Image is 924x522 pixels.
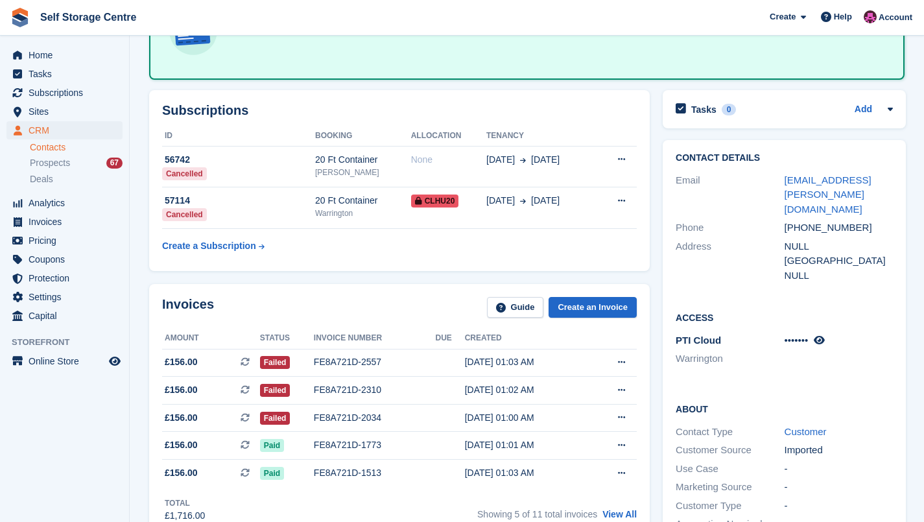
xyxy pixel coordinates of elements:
[6,288,123,306] a: menu
[785,254,894,268] div: [GEOGRAPHIC_DATA]
[314,383,436,397] div: FE8A721D-2310
[486,153,515,167] span: [DATE]
[6,84,123,102] a: menu
[785,174,871,215] a: [EMAIL_ADDRESS][PERSON_NAME][DOMAIN_NAME]
[162,328,260,349] th: Amount
[411,126,486,147] th: Allocation
[260,328,314,349] th: Status
[6,121,123,139] a: menu
[411,195,459,208] span: CLHU20
[676,335,721,346] span: PTI Cloud
[260,467,284,480] span: Paid
[676,480,785,495] div: Marketing Source
[785,499,894,514] div: -
[29,269,106,287] span: Protection
[486,194,515,208] span: [DATE]
[162,239,256,253] div: Create a Subscription
[676,153,893,163] h2: Contact Details
[864,10,877,23] img: Ben Scott
[162,153,315,167] div: 56742
[785,462,894,477] div: -
[162,297,214,318] h2: Invoices
[465,328,589,349] th: Created
[676,351,785,366] li: Warrington
[315,208,411,219] div: Warrington
[487,297,544,318] a: Guide
[12,336,129,349] span: Storefront
[6,102,123,121] a: menu
[6,269,123,287] a: menu
[165,438,198,452] span: £156.00
[477,509,597,519] span: Showing 5 of 11 total invoices
[411,153,486,167] div: None
[722,104,737,115] div: 0
[29,213,106,231] span: Invoices
[165,411,198,425] span: £156.00
[676,220,785,235] div: Phone
[30,141,123,154] a: Contacts
[314,328,436,349] th: Invoice number
[676,402,893,415] h2: About
[6,352,123,370] a: menu
[531,153,560,167] span: [DATE]
[785,443,894,458] div: Imported
[315,167,411,178] div: [PERSON_NAME]
[165,383,198,397] span: £156.00
[855,102,872,117] a: Add
[314,355,436,369] div: FE8A721D-2557
[785,426,827,437] a: Customer
[29,194,106,212] span: Analytics
[785,220,894,235] div: [PHONE_NUMBER]
[30,157,70,169] span: Prospects
[162,208,207,221] div: Cancelled
[676,499,785,514] div: Customer Type
[691,104,717,115] h2: Tasks
[260,412,290,425] span: Failed
[35,6,141,28] a: Self Storage Centre
[29,231,106,250] span: Pricing
[162,234,265,258] a: Create a Subscription
[162,167,207,180] div: Cancelled
[785,480,894,495] div: -
[676,443,785,458] div: Customer Source
[785,239,894,254] div: NULL
[879,11,912,24] span: Account
[676,173,785,217] div: Email
[30,172,123,186] a: Deals
[29,121,106,139] span: CRM
[6,250,123,268] a: menu
[6,194,123,212] a: menu
[6,65,123,83] a: menu
[106,158,123,169] div: 67
[785,268,894,283] div: NULL
[531,194,560,208] span: [DATE]
[29,307,106,325] span: Capital
[29,84,106,102] span: Subscriptions
[314,411,436,425] div: FE8A721D-2034
[770,10,796,23] span: Create
[676,239,785,283] div: Address
[315,126,411,147] th: Booking
[549,297,637,318] a: Create an Invoice
[676,462,785,477] div: Use Case
[162,194,315,208] div: 57114
[435,328,464,349] th: Due
[29,352,106,370] span: Online Store
[29,102,106,121] span: Sites
[6,46,123,64] a: menu
[315,194,411,208] div: 20 Ft Container
[30,173,53,185] span: Deals
[465,355,589,369] div: [DATE] 01:03 AM
[465,383,589,397] div: [DATE] 01:02 AM
[29,288,106,306] span: Settings
[834,10,852,23] span: Help
[486,126,596,147] th: Tenancy
[314,466,436,480] div: FE8A721D-1513
[602,509,637,519] a: View All
[314,438,436,452] div: FE8A721D-1773
[165,466,198,480] span: £156.00
[30,156,123,170] a: Prospects 67
[29,65,106,83] span: Tasks
[260,356,290,369] span: Failed
[785,335,809,346] span: •••••••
